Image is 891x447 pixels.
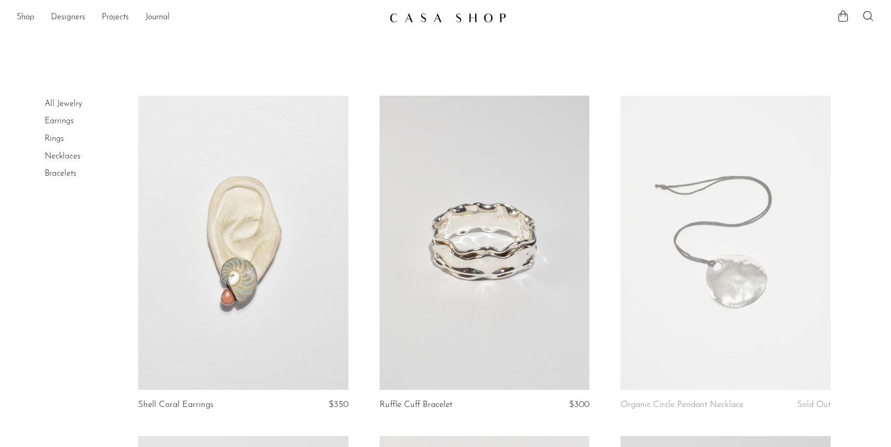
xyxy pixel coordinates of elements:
a: Journal [145,11,170,24]
a: All Jewelry [45,100,82,108]
a: Shell Coral Earrings [138,400,213,410]
ul: NEW HEADER MENU [17,9,381,27]
a: Necklaces [45,152,80,161]
a: Earrings [45,117,74,125]
span: Sold Out [797,400,831,409]
a: Bracelets [45,169,76,178]
a: Rings [45,135,64,143]
span: $350 [329,400,348,409]
a: Projects [102,11,129,24]
a: Shop [17,11,34,24]
a: Organic Circle Pendant Necklace [620,400,744,410]
span: $300 [569,400,589,409]
a: Designers [51,11,85,24]
nav: Desktop navigation [17,9,381,27]
a: Ruffle Cuff Bracelet [380,400,452,410]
